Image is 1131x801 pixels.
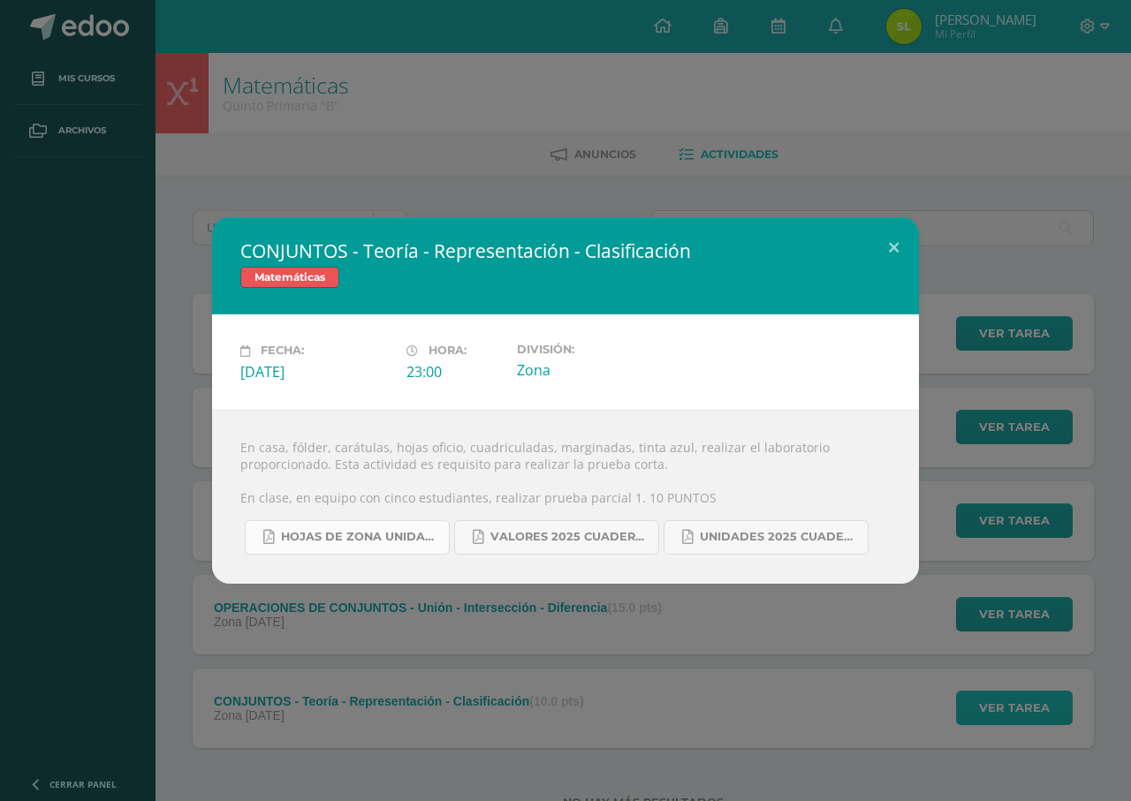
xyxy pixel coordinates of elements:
[240,267,339,288] span: Matemáticas
[454,520,659,555] a: Valores 2025 CUADERNO.pdf
[245,520,450,555] a: HOJAS DE ZONA UNIDAD 1-2025 (1).pdf
[240,362,392,382] div: [DATE]
[429,344,467,358] span: Hora:
[869,217,919,277] button: Close (Esc)
[212,410,919,584] div: En casa, fólder, carátulas, hojas oficio, cuadriculadas, marginadas, tinta azul, realizar el labo...
[261,344,304,358] span: Fecha:
[517,343,669,356] label: División:
[700,530,859,544] span: Unidades 2025 CUADERNO.pdf
[240,238,891,263] h2: CONJUNTOS - Teoría - Representación - Clasificación
[490,530,649,544] span: Valores 2025 CUADERNO.pdf
[517,360,669,380] div: Zona
[664,520,869,555] a: Unidades 2025 CUADERNO.pdf
[406,362,503,382] div: 23:00
[281,530,440,544] span: HOJAS DE ZONA UNIDAD 1-2025 (1).pdf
